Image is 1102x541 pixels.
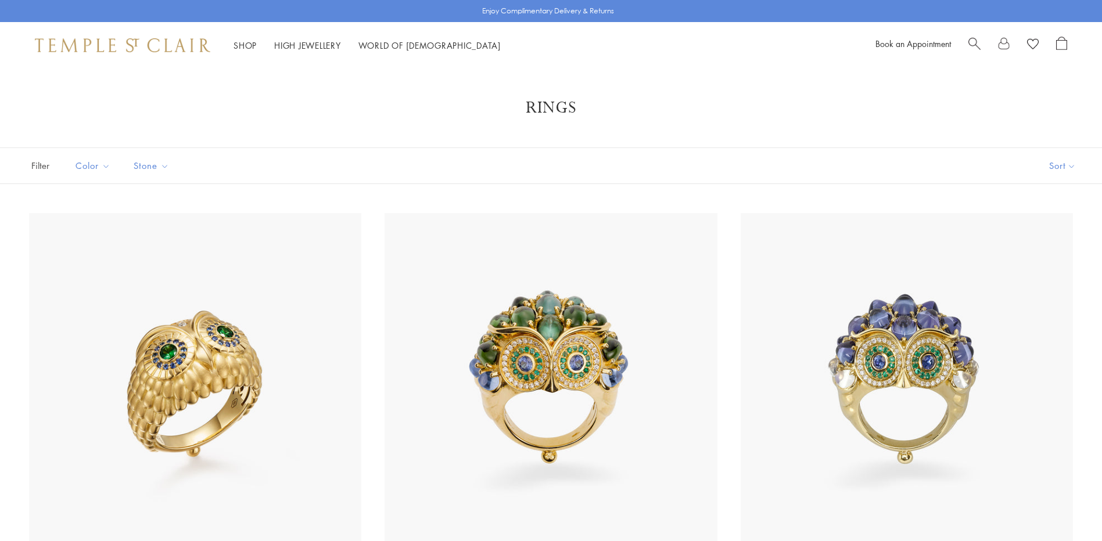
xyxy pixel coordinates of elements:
[968,37,981,54] a: Search
[125,153,178,179] button: Stone
[1027,37,1039,54] a: View Wishlist
[35,38,210,52] img: Temple St. Clair
[1044,486,1090,529] iframe: Gorgias live chat messenger
[482,5,614,17] p: Enjoy Complimentary Delivery & Returns
[875,38,951,49] a: Book an Appointment
[128,158,178,173] span: Stone
[1056,37,1067,54] a: Open Shopping Bag
[70,158,119,173] span: Color
[67,153,119,179] button: Color
[46,98,1056,118] h1: Rings
[358,39,501,51] a: World of [DEMOGRAPHIC_DATA]World of [DEMOGRAPHIC_DATA]
[234,38,501,53] nav: Main navigation
[234,39,257,51] a: ShopShop
[1023,148,1102,183] button: Show sort by
[274,39,341,51] a: High JewelleryHigh Jewellery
